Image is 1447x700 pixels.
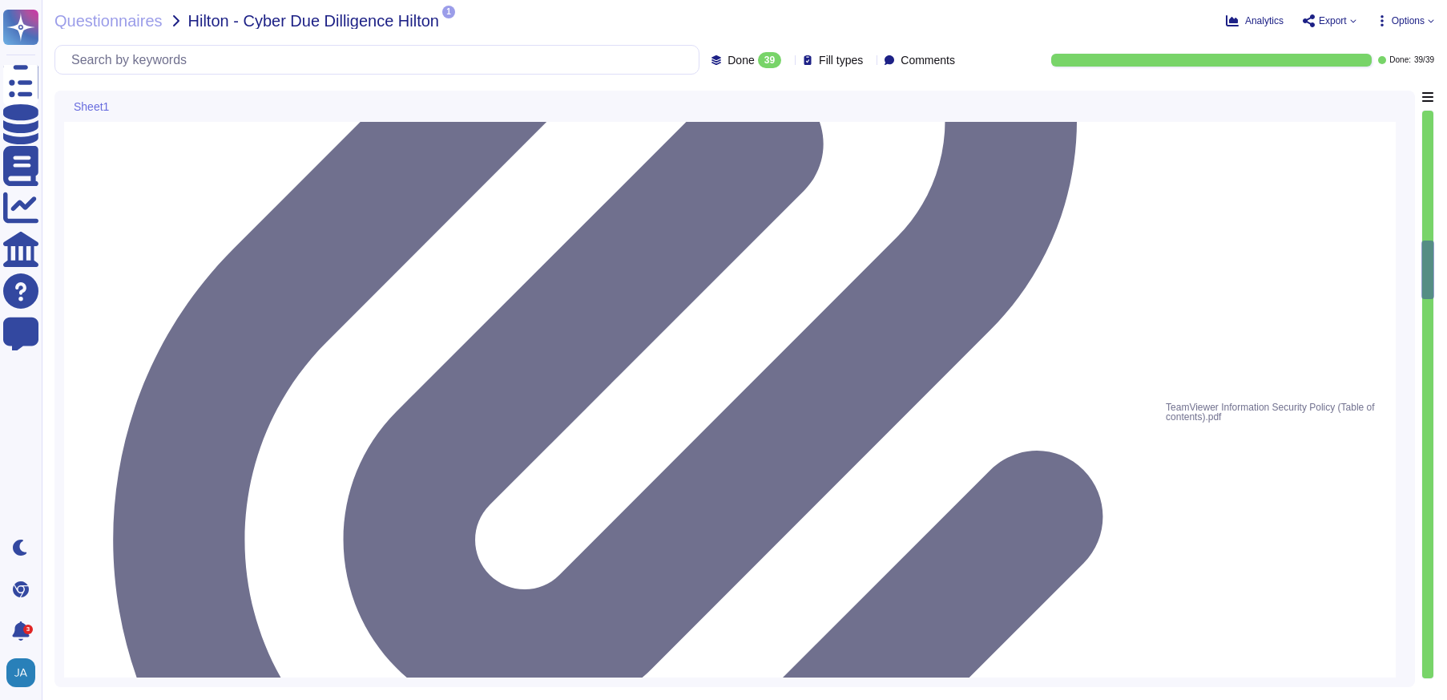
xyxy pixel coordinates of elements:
[6,658,35,687] img: user
[1319,16,1347,26] span: Export
[819,55,863,66] span: Fill types
[901,55,955,66] span: Comments
[728,55,754,66] span: Done
[442,6,455,18] span: 1
[3,655,46,690] button: user
[74,101,109,112] span: Sheet1
[23,625,33,634] div: 3
[1245,16,1284,26] span: Analytics
[758,52,781,68] div: 39
[1414,56,1434,64] span: 39 / 39
[1392,16,1425,26] span: Options
[188,13,439,29] span: Hilton - Cyber Due Dilligence Hilton
[1166,399,1386,425] span: TeamViewer Information Security Policy (Table of contents).pdf
[63,46,699,74] input: Search by keywords
[54,13,163,29] span: Questionnaires
[1389,56,1411,64] span: Done:
[1226,14,1284,27] button: Analytics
